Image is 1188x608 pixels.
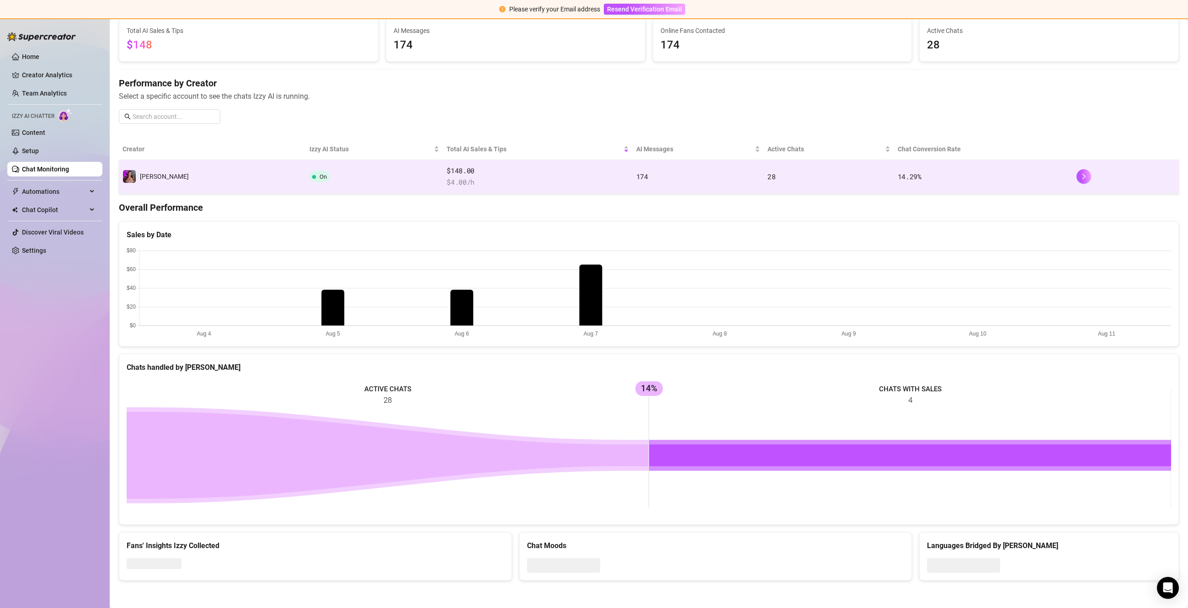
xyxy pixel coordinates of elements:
[306,139,443,160] th: Izzy AI Status
[1081,173,1087,180] span: right
[58,108,72,122] img: AI Chatter
[527,540,905,551] div: Chat Moods
[119,91,1179,102] span: Select a specific account to see the chats Izzy AI is running.
[767,144,883,154] span: Active Chats
[22,247,46,254] a: Settings
[764,139,894,160] th: Active Chats
[607,5,682,13] span: Resend Verification Email
[119,77,1179,90] h4: Performance by Creator
[119,201,1179,214] h4: Overall Performance
[927,26,1171,36] span: Active Chats
[123,170,136,183] img: allison
[22,90,67,97] a: Team Analytics
[927,540,1171,551] div: Languages Bridged By [PERSON_NAME]
[633,139,764,160] th: AI Messages
[119,139,306,160] th: Creator
[767,172,775,181] span: 28
[394,37,638,54] span: 174
[127,26,371,36] span: Total AI Sales & Tips
[127,540,504,551] div: Fans' Insights Izzy Collected
[636,144,753,154] span: AI Messages
[499,6,506,12] span: exclamation-circle
[394,26,638,36] span: AI Messages
[927,37,1171,54] span: 28
[22,203,87,217] span: Chat Copilot
[509,4,600,14] div: Please verify your Email address
[124,113,131,120] span: search
[22,129,45,136] a: Content
[661,26,905,36] span: Online Fans Contacted
[12,207,18,213] img: Chat Copilot
[133,112,215,122] input: Search account...
[12,112,54,121] span: Izzy AI Chatter
[447,144,621,154] span: Total AI Sales & Tips
[1157,577,1179,599] div: Open Intercom Messenger
[898,172,922,181] span: 14.29 %
[127,362,1171,373] div: Chats handled by [PERSON_NAME]
[22,229,84,236] a: Discover Viral Videos
[636,172,648,181] span: 174
[140,173,189,180] span: [PERSON_NAME]
[309,144,432,154] span: Izzy AI Status
[604,4,685,15] button: Resend Verification Email
[7,32,76,41] img: logo-BBDzfeDw.svg
[12,188,19,195] span: thunderbolt
[1076,169,1091,184] button: right
[22,184,87,199] span: Automations
[22,68,95,82] a: Creator Analytics
[22,53,39,60] a: Home
[320,173,327,180] span: On
[443,139,632,160] th: Total AI Sales & Tips
[661,37,905,54] span: 174
[127,38,152,51] span: $148
[447,177,629,188] span: $ 4.00 /h
[22,165,69,173] a: Chat Monitoring
[22,147,39,155] a: Setup
[127,229,1171,240] div: Sales by Date
[894,139,1073,160] th: Chat Conversion Rate
[447,165,629,176] span: $148.00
